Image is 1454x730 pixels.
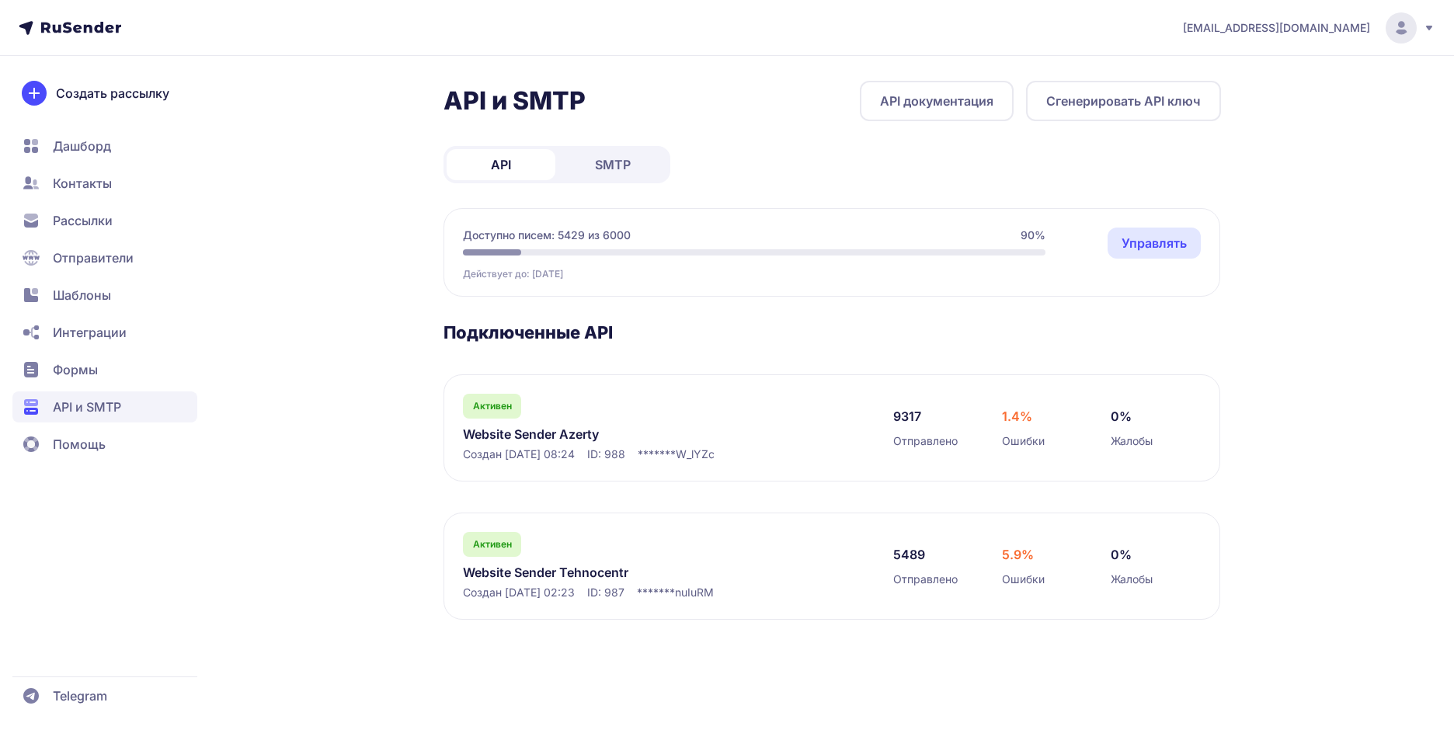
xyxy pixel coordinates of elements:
[1111,433,1153,449] span: Жалобы
[463,425,781,443] a: Website Sender Azerty
[595,155,631,174] span: SMTP
[53,687,107,705] span: Telegram
[491,155,511,174] span: API
[893,407,921,426] span: 9317
[56,84,169,103] span: Создать рассылку
[53,360,98,379] span: Формы
[558,149,667,180] a: SMTP
[1183,20,1370,36] span: [EMAIL_ADDRESS][DOMAIN_NAME]
[675,585,714,600] span: nuIuRM
[53,323,127,342] span: Интеграции
[53,137,111,155] span: Дашборд
[1002,407,1032,426] span: 1.4%
[893,545,925,564] span: 5489
[676,447,715,462] span: W_lYZc
[1002,572,1045,587] span: Ошибки
[1111,572,1153,587] span: Жалобы
[1111,407,1132,426] span: 0%
[53,211,113,230] span: Рассылки
[53,174,112,193] span: Контакты
[463,268,563,280] span: Действует до: [DATE]
[444,85,586,116] h2: API и SMTP
[1021,228,1045,243] span: 90%
[1002,433,1045,449] span: Ошибки
[893,572,958,587] span: Отправлено
[53,398,121,416] span: API и SMTP
[893,433,958,449] span: Отправлено
[1026,81,1221,121] button: Сгенерировать API ключ
[473,400,512,412] span: Активен
[53,435,106,454] span: Помощь
[463,447,575,462] span: Создан [DATE] 08:24
[53,286,111,304] span: Шаблоны
[473,538,512,551] span: Активен
[860,81,1014,121] a: API документация
[463,585,575,600] span: Создан [DATE] 02:23
[463,228,631,243] span: Доступно писем: 5429 из 6000
[587,447,625,462] span: ID: 988
[444,322,1221,343] h3: Подключенные API
[447,149,555,180] a: API
[53,249,134,267] span: Отправители
[12,680,197,711] a: Telegram
[463,563,781,582] a: Website Sender Tehnocentr
[1111,545,1132,564] span: 0%
[1002,545,1034,564] span: 5.9%
[1108,228,1201,259] a: Управлять
[587,585,624,600] span: ID: 987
